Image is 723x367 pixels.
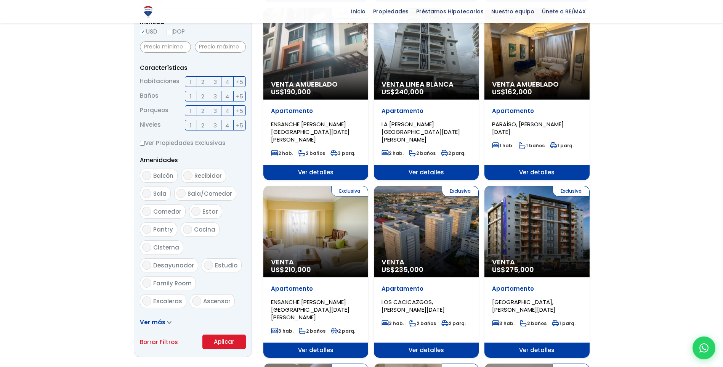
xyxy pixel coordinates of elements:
span: 3 [213,121,217,130]
input: Ascensor [192,296,201,306]
span: ENSANCHE [PERSON_NAME][GEOGRAPHIC_DATA][DATE][PERSON_NAME] [271,120,349,143]
input: Pantry [142,225,151,234]
span: 2 baños [409,150,436,156]
span: 4 [225,77,229,87]
span: Ver detalles [263,165,368,180]
span: 2 baños [298,150,325,156]
span: Nuestro equipo [487,6,538,17]
span: Parqueos [140,105,168,116]
span: Habitaciones [140,76,180,87]
label: DOP [167,27,185,36]
span: US$ [271,87,311,97]
label: USD [140,27,157,36]
span: 3 parq. [330,150,355,156]
a: Exclusiva Venta Linea Blanca US$240,000 Apartamento LA [PERSON_NAME][GEOGRAPHIC_DATA][DATE][PERSO... [374,8,479,180]
input: Precio mínimo [140,41,191,53]
span: Venta Linea Blanca [382,80,471,88]
span: 2 hab. [382,150,404,156]
a: Exclusiva Venta Amueblado US$190,000 Apartamento ENSANCHE [PERSON_NAME][GEOGRAPHIC_DATA][DATE][PE... [263,8,368,180]
a: Exclusiva Venta Amueblado US$162,000 Apartamento PARAÍSO, [PERSON_NAME][DATE] 1 hab. 1 baños 1 pa... [484,8,589,180]
input: Family Room [142,278,151,288]
span: 3 hab. [271,328,293,334]
span: Pantry [153,225,173,233]
span: 3 hab. [492,320,515,327]
span: 2 [201,77,204,87]
span: Propiedades [369,6,412,17]
span: US$ [382,265,423,274]
input: Comedor [142,207,151,216]
span: 2 [201,121,204,130]
span: 275,000 [505,265,534,274]
span: Exclusiva [331,186,368,196]
span: 162,000 [505,87,532,97]
span: Ver detalles [374,165,479,180]
span: Ver detalles [484,343,589,358]
a: Exclusiva Venta US$210,000 Apartamento ENSANCHE [PERSON_NAME][GEOGRAPHIC_DATA][DATE][PERSON_NAME]... [263,186,368,358]
span: 1 [190,92,192,101]
span: 2 baños [409,320,436,327]
input: Precio máximo [195,41,246,53]
span: Estudio [215,261,237,269]
span: Ver detalles [263,343,368,358]
p: Apartamento [271,285,361,293]
span: Préstamos Hipotecarios [412,6,487,17]
span: Sala [153,190,167,198]
span: LA [PERSON_NAME][GEOGRAPHIC_DATA][DATE][PERSON_NAME] [382,120,460,143]
span: Venta Amueblado [492,80,582,88]
span: 1 [190,77,192,87]
span: 4 [225,92,229,101]
input: Estudio [204,261,213,270]
span: 190,000 [284,87,311,97]
span: 1 [190,106,192,116]
span: 4 [225,121,229,130]
p: Amenidades [140,155,246,165]
img: Logo de REMAX [141,5,155,18]
span: Cisterna [153,243,179,251]
span: Ascensor [203,297,231,305]
span: Family Room [153,279,192,287]
span: +5 [236,92,243,101]
input: USD [140,29,146,35]
input: Desayunador [142,261,151,270]
span: US$ [382,87,424,97]
span: 2 parq. [331,328,355,334]
span: US$ [492,87,532,97]
span: 1 parq. [550,142,574,149]
span: 1 [190,121,192,130]
span: 240,000 [395,87,424,97]
span: +5 [236,106,243,116]
span: 1 hab. [492,142,513,149]
span: Exclusiva [442,186,479,196]
span: LOS CACICAZGOS, [PERSON_NAME][DATE] [382,298,445,314]
a: Borrar Filtros [140,337,178,347]
span: Comedor [153,208,181,216]
span: 2 parq. [441,320,466,327]
span: Exclusiva [553,186,590,196]
span: 235,000 [395,265,423,274]
label: Ver Propiedades Exclusivas [140,138,246,148]
input: Ver Propiedades Exclusivas [140,141,145,146]
span: Inicio [347,6,369,17]
span: Desayunador [153,261,194,269]
span: US$ [271,265,311,274]
span: 3 [213,77,217,87]
a: Ver más [140,318,172,326]
input: Cocina [183,225,192,234]
span: 3 [213,106,217,116]
input: Escaleras [142,296,151,306]
a: Exclusiva Venta US$235,000 Apartamento LOS CACICAZGOS, [PERSON_NAME][DATE] 3 hab. 2 baños 2 parq.... [374,186,479,358]
span: 3 [213,92,217,101]
span: Ver detalles [374,343,479,358]
p: Apartamento [382,285,471,293]
p: Apartamento [492,285,582,293]
a: Exclusiva Venta US$275,000 Apartamento [GEOGRAPHIC_DATA], [PERSON_NAME][DATE] 3 hab. 2 baños 1 pa... [484,186,589,358]
input: Sala [142,189,151,198]
p: Apartamento [382,107,471,115]
span: 1 baños [519,142,545,149]
span: 2 hab. [271,150,293,156]
span: 210,000 [284,265,311,274]
input: Balcón [142,171,151,180]
span: [GEOGRAPHIC_DATA], [PERSON_NAME][DATE] [492,298,555,314]
span: Venta Amueblado [271,80,361,88]
span: Ver detalles [484,165,589,180]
